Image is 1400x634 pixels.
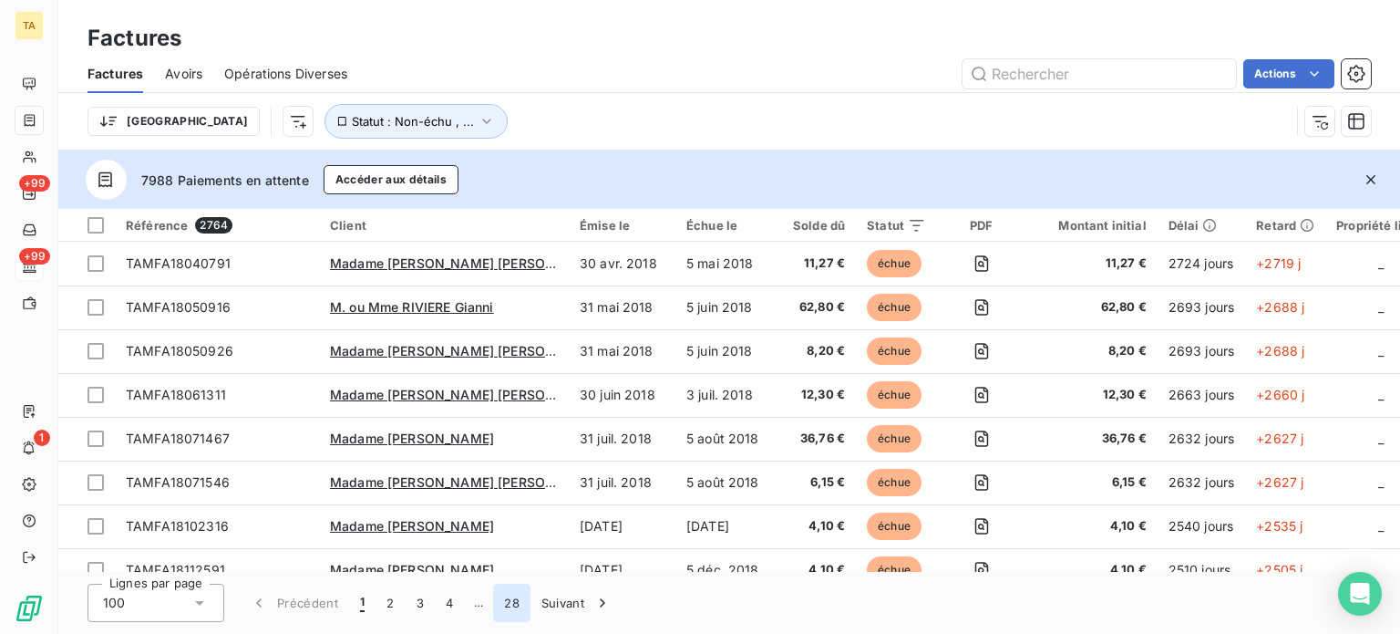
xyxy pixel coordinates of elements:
[1256,474,1303,490] span: +2627 j
[330,255,604,271] span: Madame [PERSON_NAME] [PERSON_NAME]
[330,562,494,577] span: Madame [PERSON_NAME]
[867,556,921,584] span: échue
[126,562,225,577] span: TAMFA18112591
[87,107,260,136] button: [GEOGRAPHIC_DATA]
[867,294,921,321] span: échue
[330,474,604,490] span: Madame [PERSON_NAME] [PERSON_NAME]
[126,255,231,271] span: TAMFA18040791
[464,588,493,618] span: …
[1036,561,1146,579] span: 4,10 €
[790,298,845,317] span: 62,80 €
[330,218,558,233] div: Client
[867,338,921,365] span: échue
[1378,299,1384,315] span: _
[1036,255,1146,273] span: 11,27 €
[569,461,675,504] td: 31 juil. 2018
[867,218,926,233] div: Statut
[126,431,230,446] span: TAMFA18071467
[87,65,143,83] span: Factures
[360,594,365,612] span: 1
[1256,218,1314,233] div: Retard
[1256,255,1301,271] span: +2719 j
[569,548,675,592] td: [DATE]
[1036,342,1146,360] span: 8,20 €
[569,242,675,286] td: 30 avr. 2018
[1378,387,1384,402] span: _
[493,584,530,622] button: 28
[790,430,845,448] span: 36,76 €
[126,343,233,359] span: TAMFA18050926
[675,504,779,548] td: [DATE]
[87,22,181,55] h3: Factures
[790,342,845,360] span: 8,20 €
[675,373,779,417] td: 3 juil. 2018
[1378,474,1384,490] span: _
[330,518,494,534] span: Madame [PERSON_NAME]
[675,286,779,329] td: 5 juin 2018
[790,517,845,535] span: 4,10 €
[1256,562,1302,577] span: +2505 j
[126,474,230,490] span: TAMFA18071546
[34,430,50,446] span: 1
[1378,518,1384,534] span: _
[1256,343,1304,359] span: +2688 j
[1256,431,1303,446] span: +2627 j
[376,584,405,622] button: 2
[19,175,50,192] span: +99
[126,218,188,233] span: Référence
[330,431,494,446] span: Madame [PERSON_NAME]
[1378,255,1384,271] span: _
[195,217,232,234] span: 2764
[569,373,675,417] td: 30 juin 2018
[790,386,845,404] span: 12,30 €
[790,255,845,273] span: 11,27 €
[165,65,202,83] span: Avoirs
[962,59,1236,88] input: Rechercher
[790,473,845,492] span: 6,15 €
[15,11,44,40] div: TA
[675,417,779,461] td: 5 août 2018
[1158,548,1246,592] td: 2510 jours
[349,584,376,622] button: 1
[126,518,229,534] span: TAMFA18102316
[330,299,494,315] span: M. ou Mme RIVIERE Gianni
[1158,286,1246,329] td: 2693 jours
[1158,461,1246,504] td: 2632 jours
[1256,387,1304,402] span: +2660 j
[569,504,675,548] td: [DATE]
[1378,343,1384,359] span: _
[675,329,779,373] td: 5 juin 2018
[569,329,675,373] td: 31 mai 2018
[1036,386,1146,404] span: 12,30 €
[324,165,458,194] button: Accéder aux détails
[103,594,125,612] span: 100
[867,513,921,540] span: échue
[1158,417,1246,461] td: 2632 jours
[1256,299,1304,315] span: +2688 j
[1378,562,1384,577] span: _
[675,461,779,504] td: 5 août 2018
[1036,298,1146,317] span: 62,80 €
[948,218,1014,233] div: PDF
[867,425,921,452] span: échue
[141,171,309,190] span: 7988 Paiements en attente
[1378,431,1384,446] span: _
[569,286,675,329] td: 31 mai 2018
[1243,59,1334,88] button: Actions
[239,584,349,622] button: Précédent
[867,381,921,409] span: échue
[352,114,474,129] span: Statut : Non-échu , ...
[19,248,50,265] span: +99
[867,250,921,277] span: échue
[1158,504,1246,548] td: 2540 jours
[324,104,508,139] button: Statut : Non-échu , ...
[126,299,231,315] span: TAMFA18050916
[1168,218,1235,233] div: Délai
[126,387,226,402] span: TAMFA18061311
[406,584,435,622] button: 3
[15,594,44,623] img: Logo LeanPay
[675,548,779,592] td: 5 déc. 2018
[330,343,604,359] span: Madame [PERSON_NAME] [PERSON_NAME]
[790,561,845,579] span: 4,10 €
[1036,218,1146,233] div: Montant initial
